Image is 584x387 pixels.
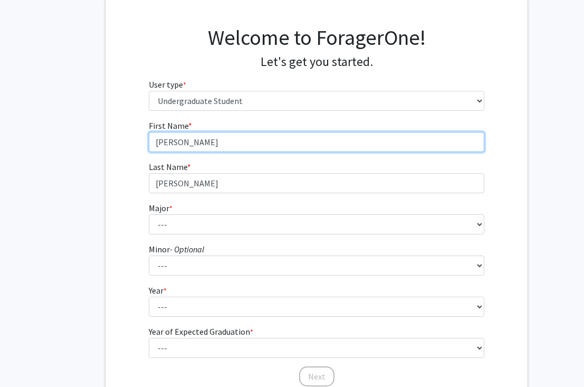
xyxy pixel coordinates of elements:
[149,202,173,214] label: Major
[149,78,186,91] label: User type
[149,54,485,70] h4: Let's get you started.
[149,25,485,50] h1: Welcome to ForagerOne!
[149,243,204,256] label: Minor
[8,339,45,379] iframe: Chat
[149,120,188,131] span: First Name
[149,325,253,338] label: Year of Expected Graduation
[149,284,167,297] label: Year
[170,244,204,254] i: - Optional
[149,162,187,172] span: Last Name
[299,366,334,386] button: Next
